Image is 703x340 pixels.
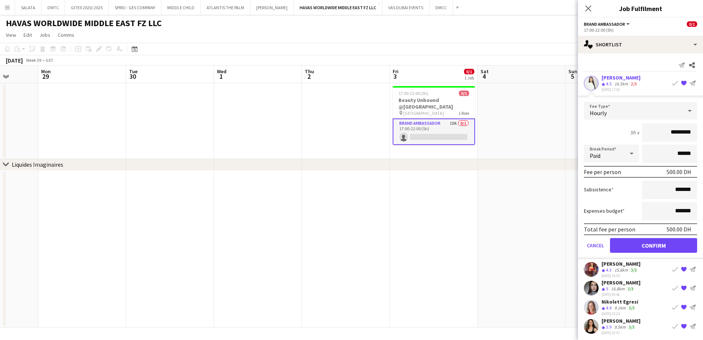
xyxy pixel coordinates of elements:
[250,0,294,15] button: [PERSON_NAME]
[613,81,629,87] div: 16.5km
[584,21,625,27] span: Brand Ambassador
[3,30,19,40] a: View
[602,292,640,297] div: [DATE] 09:56
[464,75,474,81] div: 1 Job
[590,109,607,117] span: Hourly
[629,305,635,311] app-skills-label: 3/3
[58,32,74,38] span: Comms
[403,110,444,116] span: [GEOGRAPHIC_DATA]
[399,91,428,96] span: 17:00-22:00 (5h)
[39,32,50,38] span: Jobs
[161,0,201,15] button: MIDDLE CHILD
[687,21,697,27] span: 0/1
[602,279,640,286] div: [PERSON_NAME]
[584,226,635,233] div: Total fee per person
[464,69,474,74] span: 0/1
[129,68,138,75] span: Tue
[628,286,634,291] app-skills-label: 3/3
[606,267,611,273] span: 4.3
[584,238,607,253] button: Cancel
[128,72,138,81] span: 30
[15,0,42,15] button: SALATA
[6,32,16,38] span: View
[305,68,314,75] span: Thu
[602,298,638,305] div: Nikolett Egresi
[602,74,640,81] div: [PERSON_NAME]
[606,324,611,330] span: 3.9
[6,18,162,29] h1: HAVAS WORLDWIDE MIDDLE EAST FZ LLC
[613,305,627,311] div: 9.1km
[42,0,65,15] button: DWTC
[392,72,399,81] span: 3
[304,72,314,81] span: 2
[629,324,635,330] app-skills-label: 3/3
[578,36,703,53] div: Shortlist
[630,129,639,136] div: 5h x
[201,0,250,15] button: ATLANTIS THE PALM
[584,21,631,27] button: Brand Ambassador
[610,286,626,292] div: 16.8km
[602,311,638,316] div: [DATE] 10:25
[631,81,637,86] app-skills-label: 2/3
[568,68,577,75] span: Sun
[46,57,53,63] div: GST
[294,0,382,15] button: HAVAS WORLDWIDE MIDDLE EAST FZ LLC
[481,68,489,75] span: Sat
[459,91,469,96] span: 0/1
[667,168,691,176] div: 500.00 DH
[382,0,429,15] button: VAS DUBAI EVENTS
[606,81,611,86] span: 4.5
[602,330,640,335] div: [DATE] 10:47
[21,30,35,40] a: Edit
[602,273,640,278] div: [DATE] 19:35
[393,118,475,145] app-card-role: Brand Ambassador10A0/117:00-22:00 (5h)
[602,318,640,324] div: [PERSON_NAME]
[393,86,475,145] app-job-card: 17:00-22:00 (5h)0/1Beauty Unbound @[GEOGRAPHIC_DATA] [GEOGRAPHIC_DATA]1 RoleBrand Ambassador10A0/...
[584,208,625,215] label: Expenses budget
[41,68,51,75] span: Mon
[613,267,629,273] div: 15.8km
[55,30,77,40] a: Comms
[24,57,43,63] span: Week 39
[479,72,489,81] span: 4
[584,168,621,176] div: Fee per person
[393,97,475,110] h3: Beauty Unbound @[GEOGRAPHIC_DATA]
[216,72,226,81] span: 1
[631,267,637,273] app-skills-label: 3/3
[584,27,697,33] div: 17:00-22:00 (5h)
[24,32,32,38] span: Edit
[610,238,697,253] button: Confirm
[217,68,226,75] span: Wed
[429,0,453,15] button: DMCC
[12,161,63,168] div: Liquides Imaginaires
[613,324,627,330] div: 9.5km
[606,286,608,291] span: 5
[606,305,611,311] span: 4.9
[458,110,469,116] span: 1 Role
[578,4,703,13] h3: Job Fulfilment
[393,68,399,75] span: Fri
[567,72,577,81] span: 5
[65,0,109,15] button: GITEX 2020/ 2025
[36,30,53,40] a: Jobs
[602,87,640,92] div: [DATE] 17:52
[584,187,614,193] label: Subsistence
[667,226,691,233] div: 500.00 DH
[6,57,23,64] div: [DATE]
[109,0,161,15] button: SPIRO - GES COMPANY
[40,72,51,81] span: 29
[590,152,600,159] span: Paid
[602,261,640,267] div: [PERSON_NAME]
